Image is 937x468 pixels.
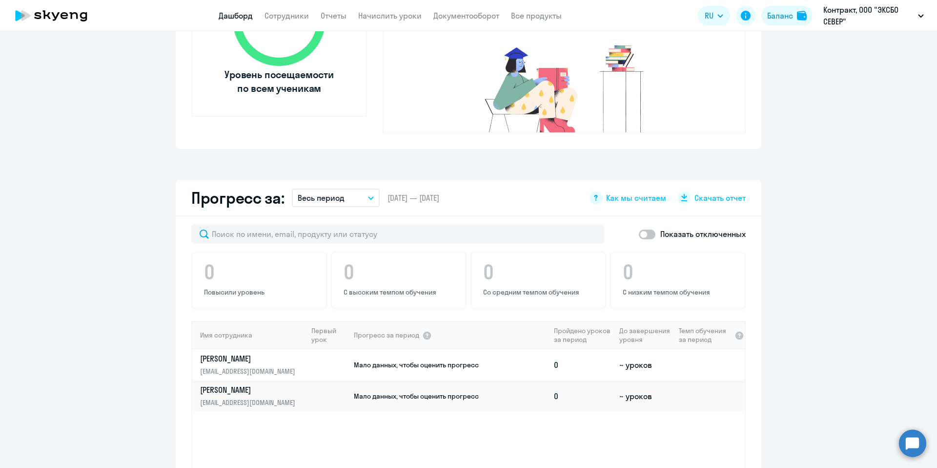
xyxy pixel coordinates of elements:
[321,11,346,21] a: Отчеты
[606,192,666,203] span: Как мы считаем
[818,4,929,27] button: Контракт, ООО "ЭКСБО СЕВЕР"
[550,321,615,349] th: Пройдено уроков за период
[191,224,604,244] input: Поиск по имени, email, продукту или статусу
[200,384,307,408] a: [PERSON_NAME][EMAIL_ADDRESS][DOMAIN_NAME]
[191,188,284,208] h2: Прогресс за:
[615,321,674,349] th: До завершения уровня
[550,381,615,412] td: 0
[200,353,301,364] p: [PERSON_NAME]
[615,381,674,412] td: ~ уроков
[698,6,730,25] button: RU
[797,11,807,21] img: balance
[219,11,253,21] a: Дашборд
[200,397,301,408] p: [EMAIL_ADDRESS][DOMAIN_NAME]
[192,321,307,349] th: Имя сотрудника
[354,361,479,369] span: Мало данных, чтобы оценить прогресс
[705,10,713,21] span: RU
[354,392,479,401] span: Мало данных, чтобы оценить прогресс
[761,6,813,25] button: Балансbalance
[307,321,353,349] th: Первый урок
[354,331,419,340] span: Прогресс за период
[767,10,793,21] div: Баланс
[358,11,422,21] a: Начислить уроки
[615,349,674,381] td: ~ уроков
[223,68,335,95] span: Уровень посещаемости по всем ученикам
[200,353,307,377] a: [PERSON_NAME][EMAIL_ADDRESS][DOMAIN_NAME]
[660,228,746,240] p: Показать отключенных
[550,349,615,381] td: 0
[298,192,345,204] p: Весь период
[511,11,562,21] a: Все продукты
[467,43,662,132] img: no-truants
[433,11,499,21] a: Документооборот
[823,4,914,27] p: Контракт, ООО "ЭКСБО СЕВЕР"
[292,189,380,207] button: Весь период
[387,192,439,203] span: [DATE] — [DATE]
[265,11,309,21] a: Сотрудники
[200,384,301,395] p: [PERSON_NAME]
[200,366,301,377] p: [EMAIL_ADDRESS][DOMAIN_NAME]
[679,326,732,344] span: Темп обучения за период
[694,192,746,203] span: Скачать отчет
